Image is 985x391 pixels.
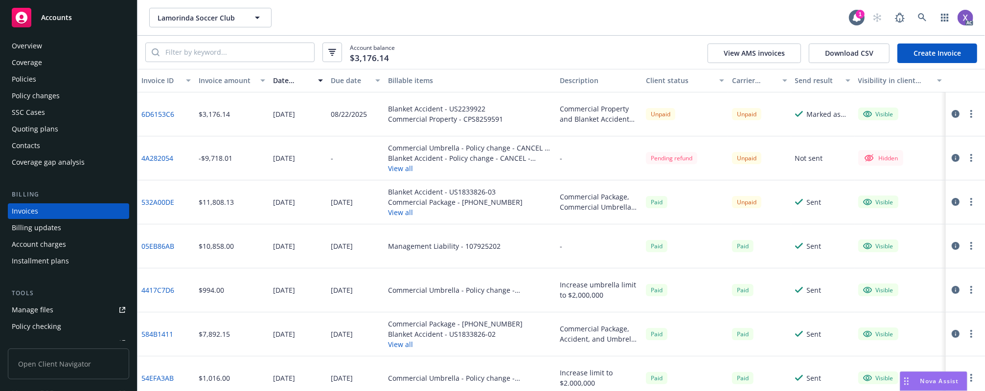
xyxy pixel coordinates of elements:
div: $7,892.15 [199,329,230,339]
a: Accounts [8,4,129,31]
button: Due date [327,69,384,92]
div: Account charges [12,237,66,252]
div: Not sent [795,153,823,163]
div: Unpaid [732,108,761,120]
div: Commercial Umbrella - Policy change - CANCEL - [PHONE_NUMBER] [388,143,552,153]
div: Coverage [12,55,42,70]
a: Search [913,8,932,27]
div: Blanket Accident - US2239922 [388,104,503,114]
a: Coverage [8,55,129,70]
div: Hidden [863,152,898,164]
span: Accounts [41,14,72,22]
div: SSC Cases [12,105,45,120]
button: Invoice amount [195,69,269,92]
div: Marked as sent [807,109,850,119]
div: - [331,153,333,163]
div: Commercial Package - [PHONE_NUMBER] [388,197,523,207]
div: -$9,718.01 [199,153,232,163]
div: Blanket Accident - US1833826-02 [388,329,523,339]
button: View all [388,339,523,349]
div: Billing updates [12,220,61,236]
div: [DATE] [331,285,353,295]
div: Visible [863,241,893,250]
a: Coverage gap analysis [8,154,129,170]
a: 6D6153C6 [141,109,174,119]
div: Unpaid [646,108,675,120]
div: Date issued [273,75,312,86]
div: $994.00 [199,285,224,295]
div: Manage exposures [12,335,74,351]
div: Sent [807,373,822,383]
div: Pending refund [646,152,697,164]
div: Sent [807,285,822,295]
div: [DATE] [331,373,353,383]
div: Billable items [388,75,552,86]
div: Paid [646,328,667,340]
div: Due date [331,75,369,86]
div: Installment plans [12,253,69,269]
button: Carrier status [728,69,791,92]
input: Filter by keyword... [160,43,314,62]
div: Commercial Property and Blanket Accident Renewal Premiums [560,104,638,124]
span: Nova Assist [920,377,959,385]
a: Invoices [8,203,129,219]
div: Management Liability - 107925202 [388,241,501,251]
div: Commercial Property - CPS8259591 [388,114,503,124]
a: Create Invoice [897,43,977,63]
div: Paid [646,372,667,384]
div: Paid [646,284,667,296]
div: Visible [863,373,893,382]
span: Lamorinda Soccer Club [158,13,242,23]
img: photo [958,10,973,25]
button: View all [388,207,523,217]
div: Billing [8,190,129,199]
div: Commercial Package, Accident, and Umbrella renewal premiums [560,324,638,344]
button: Invoice ID [137,69,195,92]
div: [DATE] [273,373,295,383]
button: Nova Assist [900,371,967,391]
a: SSC Cases [8,105,129,120]
div: [DATE] [273,153,295,163]
a: Installment plans [8,253,129,269]
div: - [560,241,562,251]
div: Manage files [12,302,53,318]
div: Paid [732,284,754,296]
div: Commercial Umbrella - Policy change - [PHONE_NUMBER] [388,373,552,383]
div: [DATE] [273,285,295,295]
div: Paid [732,240,754,252]
button: View all [388,163,552,174]
div: Invoice ID [141,75,180,86]
svg: Search [152,48,160,56]
div: Sent [807,197,822,207]
div: [DATE] [331,197,353,207]
a: 4A282054 [141,153,173,163]
div: Sent [807,329,822,339]
a: Policy checking [8,319,129,334]
div: $3,176.14 [199,109,230,119]
div: Sent [807,241,822,251]
button: Lamorinda Soccer Club [149,8,272,27]
div: Tools [8,288,129,298]
div: Increase limit to $2.000,000 [560,368,638,388]
a: 584B1411 [141,329,173,339]
div: Drag to move [900,372,913,391]
div: Unpaid [732,196,761,208]
div: Policy checking [12,319,61,334]
span: Account balance [350,43,395,61]
div: Paid [732,328,754,340]
div: Blanket Accident - US1833826-03 [388,187,523,197]
a: 4417C7D6 [141,285,174,295]
button: Download CSV [809,43,890,63]
a: Start snowing [868,8,887,27]
button: Date issued [269,69,326,92]
div: Commercial Package, Commercial Umbrella, and Blanket Accident Renewal Premium [560,192,638,212]
div: $10,858.00 [199,241,234,251]
div: Paid [646,240,667,252]
a: Manage exposures [8,335,129,351]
